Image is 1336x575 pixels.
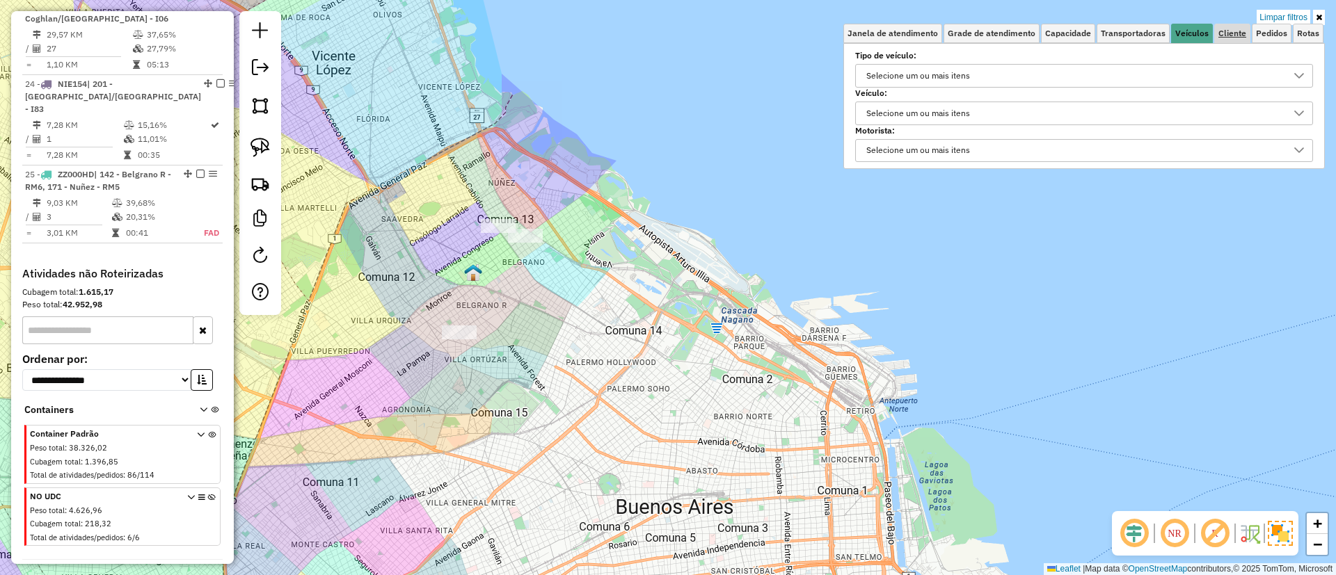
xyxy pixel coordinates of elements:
span: Cubagem total [30,519,81,528]
span: NIE154 [58,79,87,89]
em: Alterar sequência das rotas [184,170,192,178]
span: : [81,519,83,528]
a: Nova sessão e pesquisa [246,17,274,48]
span: 25 - [25,169,171,192]
span: Rotas [1297,29,1319,38]
td: 37,65% [146,28,216,42]
span: NO UDC [30,490,180,503]
td: 9,03 KM [46,196,111,210]
img: UDC - Santos Lugares [464,264,482,282]
i: % de utilização do peso [133,31,143,39]
img: Selecionar atividades - polígono [250,96,270,115]
td: 1,10 KM [46,58,132,72]
a: OpenStreetMap [1129,564,1188,574]
span: 1.396,85 [85,457,118,467]
span: Peso total [30,443,65,453]
label: Motorista: [855,124,1313,137]
span: Ocultar deslocamento [1118,517,1151,550]
span: : [81,457,83,467]
td: 39,68% [125,196,186,210]
i: Tempo total em rota [112,229,119,237]
img: Selecionar atividades - laço [250,138,270,157]
td: = [25,148,32,162]
span: Total de atividades/pedidos [30,533,123,542]
td: 7,28 KM [46,118,123,132]
span: : [123,533,125,542]
img: Exibir/Ocultar setores [1268,521,1293,546]
a: Exportar sessão [246,54,274,85]
i: Tempo total em rota [124,151,131,159]
span: + [1313,515,1322,532]
td: 15,16% [137,118,209,132]
td: 11,01% [137,132,209,146]
label: Veículo: [855,87,1313,99]
td: FAD [186,226,220,240]
a: Ocultar filtros [1313,10,1325,25]
div: Selecione um ou mais itens [861,65,975,87]
span: Capacidade [1045,29,1091,38]
td: 3,01 KM [46,226,111,240]
em: Opções [229,79,237,88]
span: : [65,505,67,515]
em: Opções [209,170,217,178]
a: Leaflet [1047,564,1081,574]
div: Selecione um ou mais itens [861,102,975,124]
i: Total de Atividades [33,135,41,143]
img: Fluxo de ruas [1239,522,1261,544]
a: Limpar filtros [1257,10,1310,25]
span: − [1313,535,1322,553]
td: 05:13 [146,58,216,72]
td: 1 [46,132,123,146]
i: Total de Atividades [33,44,41,53]
a: Reroteirizar Sessão [246,241,274,273]
a: Criar modelo [246,204,274,236]
i: Total de Atividades [33,213,41,221]
span: Ocultar NR [1158,517,1191,550]
td: 27 [46,42,132,56]
i: Tempo total em rota [133,60,140,69]
a: Criar rota [245,168,276,199]
td: / [25,42,32,56]
td: / [25,210,32,224]
div: Map data © contributors,© 2025 TomTom, Microsoft [1044,563,1336,575]
td: 7,28 KM [46,148,123,162]
label: Ordenar por: [22,350,223,367]
button: Ordem crescente [191,369,213,391]
span: Transportadoras [1101,29,1166,38]
span: 6/6 [127,533,140,542]
span: Pedidos [1256,29,1287,38]
div: Selecione um ou mais itens [861,140,975,162]
i: % de utilização da cubagem [124,135,134,143]
em: Finalizar rota [216,79,225,88]
span: 218,32 [85,519,111,528]
span: Containers [24,403,182,417]
span: | 142 - Belgrano R - RM6, 171 - Nuñez - RM5 [25,169,171,192]
i: % de utilização do peso [124,121,134,129]
i: Distância Total [33,199,41,207]
div: Peso total: [22,298,223,311]
span: Total de atividades/pedidos [30,470,123,480]
td: 3 [46,210,111,224]
i: % de utilização do peso [112,199,122,207]
a: Zoom out [1307,534,1328,555]
span: : [65,443,67,453]
label: Tipo de veículo: [855,49,1313,62]
div: Cubagem total: [22,286,223,298]
i: Rota otimizada [211,121,219,129]
td: 29,57 KM [46,28,132,42]
td: = [25,226,32,240]
td: 20,31% [125,210,186,224]
i: Distância Total [33,121,41,129]
span: Veículos [1175,29,1209,38]
h4: Atividades não Roteirizadas [22,267,223,280]
span: 86/114 [127,470,154,480]
td: / [25,132,32,146]
i: % de utilização da cubagem [133,44,143,53]
strong: 1.615,17 [79,286,113,297]
span: 38.326,02 [69,443,107,453]
span: Janela de atendimento [848,29,938,38]
span: Peso total [30,505,65,515]
span: Container Padrão [30,428,180,440]
span: Cliente [1218,29,1246,38]
span: | 201 - [GEOGRAPHIC_DATA]/[GEOGRAPHIC_DATA] - I83 [25,79,201,114]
